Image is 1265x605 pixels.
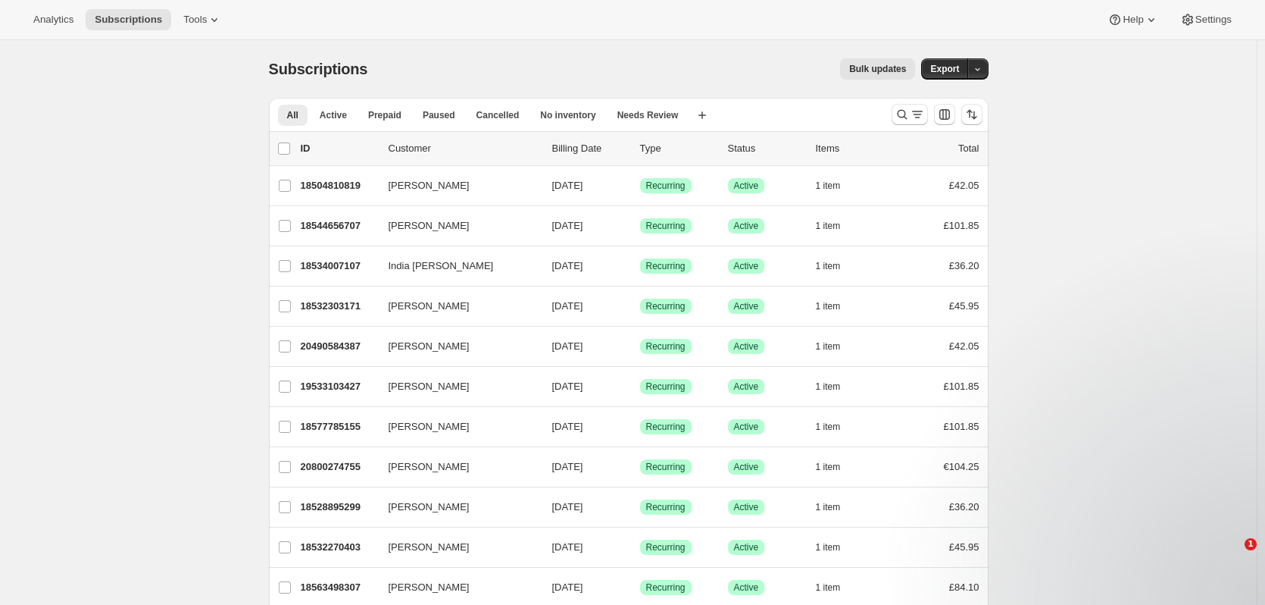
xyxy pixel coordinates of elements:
span: Active [734,381,759,393]
span: 1 item [816,260,841,272]
p: 18532303171 [301,299,376,314]
button: Search and filter results [892,104,928,125]
span: [DATE] [552,260,583,271]
span: Subscriptions [95,14,162,26]
span: 1 item [816,461,841,473]
span: 1 item [816,381,841,393]
span: £101.85 [944,220,979,231]
span: Recurring [646,581,686,594]
span: Paused [423,109,455,121]
button: Analytics [24,9,83,30]
span: £101.85 [944,421,979,432]
span: [PERSON_NAME] [389,459,470,475]
button: Export [921,58,968,80]
span: [DATE] [552,461,583,472]
p: 18534007107 [301,259,376,274]
span: [PERSON_NAME] [389,299,470,314]
span: Active [734,260,759,272]
span: [PERSON_NAME] [389,379,470,394]
p: 19533103427 [301,379,376,394]
p: 20490584387 [301,339,376,354]
button: [PERSON_NAME] [379,495,531,519]
span: Active [734,300,759,312]
button: Tools [174,9,231,30]
button: [PERSON_NAME] [379,294,531,318]
div: 19533103427[PERSON_NAME][DATE]SuccessRecurringSuccessActive1 item£101.85 [301,376,979,397]
span: £101.85 [944,381,979,392]
div: IDCustomerBilling DateTypeStatusItemsTotal [301,141,979,156]
span: Tools [183,14,207,26]
span: Recurring [646,220,686,232]
div: 18563498307[PERSON_NAME][DATE]SuccessRecurringSuccessActive1 item£84.10 [301,577,979,598]
span: [PERSON_NAME] [389,419,470,434]
span: €104.25 [944,461,979,472]
p: 18577785155 [301,419,376,434]
button: India [PERSON_NAME] [379,254,531,278]
p: 18504810819 [301,178,376,193]
span: Recurring [646,300,686,312]
span: Recurring [646,461,686,473]
span: [DATE] [552,340,583,352]
span: Cancelled [476,109,520,121]
button: 1 item [816,416,857,437]
span: [DATE] [552,381,583,392]
span: 1 item [816,541,841,553]
span: Active [734,541,759,553]
span: Subscriptions [269,61,368,77]
div: 18504810819[PERSON_NAME][DATE]SuccessRecurringSuccessActive1 item£42.05 [301,175,979,196]
iframe: Intercom live chat [1213,538,1250,575]
button: 1 item [816,175,857,196]
span: 1 item [816,220,841,232]
button: 1 item [816,497,857,518]
span: 1 [1245,538,1257,550]
span: Active [734,180,759,192]
span: 1 item [816,340,841,353]
div: 18534007107India [PERSON_NAME][DATE]SuccessRecurringSuccessActive1 item£36.20 [301,255,979,277]
button: Sort the results [961,104,982,125]
span: Recurring [646,340,686,353]
span: Export [930,63,959,75]
p: Total [958,141,979,156]
button: Help [1098,9,1167,30]
button: 1 item [816,296,857,317]
span: Active [734,581,759,594]
span: Recurring [646,541,686,553]
div: 18528895299[PERSON_NAME][DATE]SuccessRecurringSuccessActive1 item£36.20 [301,497,979,518]
p: ID [301,141,376,156]
span: [DATE] [552,180,583,191]
button: Customize table column order and visibility [934,104,955,125]
span: [DATE] [552,541,583,553]
span: [PERSON_NAME] [389,500,470,515]
button: 1 item [816,255,857,277]
p: 20800274755 [301,459,376,475]
button: [PERSON_NAME] [379,455,531,479]
button: Settings [1171,9,1241,30]
span: £45.95 [949,541,979,553]
span: Active [734,340,759,353]
span: Recurring [646,381,686,393]
span: [PERSON_NAME] [389,218,470,234]
span: Prepaid [368,109,401,121]
span: £45.95 [949,300,979,312]
p: Status [728,141,804,156]
span: [PERSON_NAME] [389,178,470,193]
button: 1 item [816,577,857,598]
button: 1 item [816,537,857,558]
span: £84.10 [949,581,979,593]
span: Active [734,220,759,232]
span: Recurring [646,180,686,192]
span: £36.20 [949,501,979,513]
span: 1 item [816,581,841,594]
button: Bulk updates [840,58,915,80]
button: Create new view [690,105,714,126]
span: [DATE] [552,501,583,513]
button: [PERSON_NAME] [379,535,531,560]
p: Billing Date [552,141,628,156]
button: [PERSON_NAME] [379,415,531,439]
button: Subscriptions [86,9,171,30]
span: [DATE] [552,220,583,231]
span: Active [734,421,759,433]
p: 18532270403 [301,540,376,555]
div: 18532303171[PERSON_NAME][DATE]SuccessRecurringSuccessActive1 item£45.95 [301,296,979,317]
span: 1 item [816,300,841,312]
